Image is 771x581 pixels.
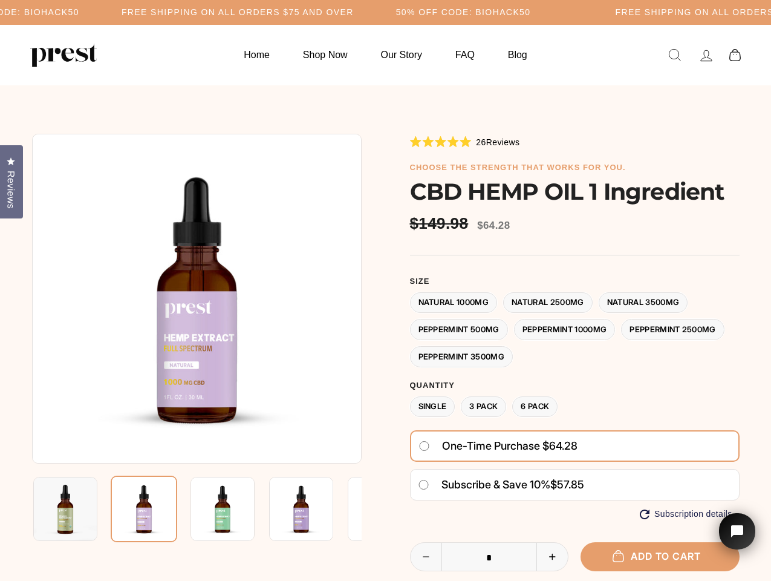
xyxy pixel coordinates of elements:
label: Peppermint 2500MG [621,319,724,340]
div: 26Reviews [410,135,520,148]
img: CBD HEMP OIL 1 Ingredient [269,477,333,541]
ul: Primary [229,43,542,67]
label: 3 Pack [461,396,506,418]
input: quantity [411,543,568,572]
label: Peppermint 500MG [410,319,508,340]
span: One-time purchase $64.28 [442,435,577,457]
input: Subscribe & save 10%$57.85 [418,480,429,490]
img: CBD HEMP OIL 1 Ingredient [348,477,412,541]
label: Natural 2500MG [503,292,593,313]
label: 6 Pack [512,396,558,418]
span: Subscribe & save 10% [441,478,550,491]
a: Our Story [366,43,437,67]
span: $149.98 [410,214,472,233]
label: Single [410,396,455,418]
label: Peppermint 3500MG [410,346,513,367]
span: Add to cart [619,550,701,562]
label: Natural 3500MG [599,292,688,313]
label: Size [410,277,740,286]
h5: Free Shipping on all orders $75 and over [122,7,354,18]
label: Peppermint 1000MG [514,319,616,340]
h6: choose the strength that works for you. [410,163,740,172]
button: Subscription details [640,509,732,519]
a: FAQ [440,43,490,67]
a: Blog [493,43,542,67]
button: Increase item quantity by one [536,543,568,571]
input: One-time purchase $64.28 [418,441,430,451]
img: CBD HEMP OIL 1 Ingredient [32,134,362,464]
button: Add to cart [581,542,740,571]
h5: 50% OFF CODE: BIOHACK50 [396,7,531,18]
iframe: Tidio Chat [703,496,771,581]
button: Reduce item quantity by one [411,543,442,571]
a: Home [229,43,285,67]
img: CBD HEMP OIL 1 Ingredient [111,476,177,542]
span: $57.85 [550,478,584,491]
h1: CBD HEMP OIL 1 Ingredient [410,178,740,205]
span: 26 [476,137,486,147]
label: Natural 1000MG [410,292,498,313]
span: Reviews [3,171,19,209]
label: Quantity [410,381,740,390]
a: Shop Now [288,43,363,67]
img: PREST ORGANICS [30,43,97,67]
span: Reviews [486,137,520,147]
img: CBD HEMP OIL 1 Ingredient [190,477,255,541]
img: CBD HEMP OIL 1 Ingredient [33,477,97,541]
span: Subscription details [654,509,732,519]
span: $64.28 [477,220,510,231]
